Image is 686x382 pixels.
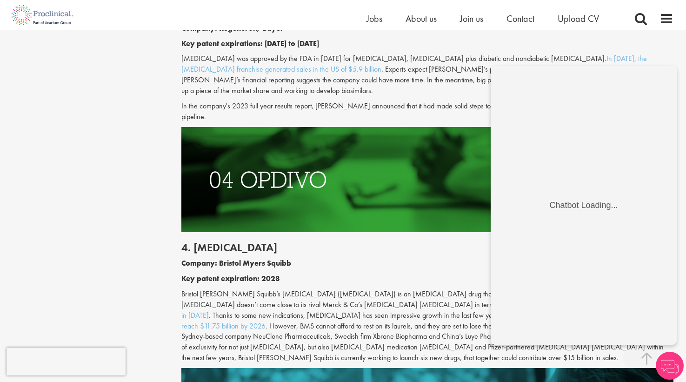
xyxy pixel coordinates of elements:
[7,348,126,375] iframe: reCAPTCHA
[181,241,673,254] h2: 4. [MEDICAL_DATA]
[558,13,599,25] a: Upload CV
[181,274,280,283] b: Key patent expiration: 2028
[181,300,667,320] a: the drug still generated sales of $9,009 million in [DATE]
[181,258,291,268] b: Company: Bristol Myers Squibb
[181,23,284,33] b: Company: Regeneron, Bayer
[181,310,666,331] a: predicted to reach $11.75 billion by 2026
[181,54,673,96] p: [MEDICAL_DATA] was approved by the FDA in [DATE] for [MEDICAL_DATA], [MEDICAL_DATA] plus diabetic...
[59,135,127,145] div: Chatbot Loading...
[181,54,647,74] a: In [DATE], the [MEDICAL_DATA] franchise generated sales in the US of $5.9 billion
[181,39,319,48] b: Key patent expirations: [DATE] to [DATE]
[460,13,483,25] a: Join us
[366,13,382,25] a: Jobs
[656,352,684,380] img: Chatbot
[506,13,534,25] a: Contact
[406,13,437,25] a: About us
[181,127,673,232] img: Drugs with patents due to expire Opdivo
[181,101,673,122] p: In the company's 2023 full year results report, [PERSON_NAME] announced that it had made solid st...
[181,289,673,363] p: Bristol [PERSON_NAME] Squibb’s [MEDICAL_DATA] ([MEDICAL_DATA]) is an [MEDICAL_DATA] drug that is ...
